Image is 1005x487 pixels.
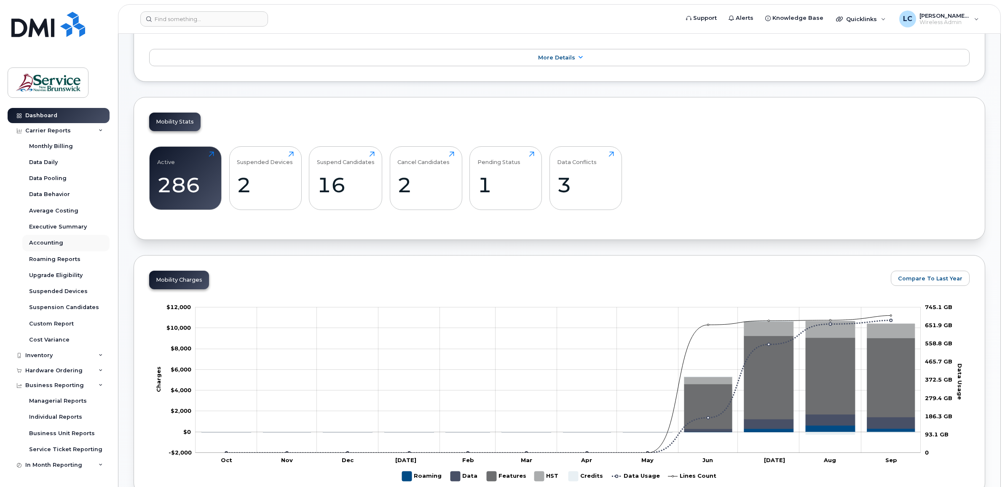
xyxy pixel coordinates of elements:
[317,172,375,197] div: 16
[477,151,534,205] a: Pending Status1
[925,304,952,310] tspan: 745.1 GB
[925,449,929,456] tspan: 0
[169,449,192,456] g: $0
[487,468,526,484] g: Features
[237,151,294,205] a: Suspended Devices2
[846,16,877,22] span: Quicklinks
[925,340,952,347] tspan: 558.8 GB
[183,428,191,435] tspan: $0
[925,377,952,383] tspan: 372.5 GB
[581,457,592,463] tspan: Apr
[166,304,191,310] tspan: $12,000
[140,11,268,27] input: Find something...
[925,358,952,365] tspan: 465.7 GB
[166,324,191,331] tspan: $10,000
[759,10,829,27] a: Knowledge Base
[957,363,963,400] tspan: Data Usage
[171,407,191,414] tspan: $2,000
[397,151,454,205] a: Cancel Candidates2
[736,14,753,22] span: Alerts
[885,457,897,463] tspan: Sep
[668,468,716,484] g: Lines Count
[202,336,915,432] g: Features
[395,457,416,463] tspan: [DATE]
[171,387,191,393] g: $0
[202,414,915,432] g: Data
[919,12,970,19] span: [PERSON_NAME] (EECD/EDPE)
[171,366,191,373] g: $0
[221,457,232,463] tspan: Oct
[723,10,759,27] a: Alerts
[202,425,915,432] g: Roaming
[450,468,478,484] g: Data
[462,457,474,463] tspan: Feb
[155,366,162,392] tspan: Charges
[702,457,713,463] tspan: Jun
[155,304,963,484] g: Chart
[830,11,892,27] div: Quicklinks
[397,172,454,197] div: 2
[764,457,785,463] tspan: [DATE]
[521,457,532,463] tspan: Mar
[893,11,985,27] div: Lenentine, Carrie (EECD/EDPE)
[237,151,293,165] div: Suspended Devices
[557,151,597,165] div: Data Conflicts
[169,449,192,456] tspan: -$2,000
[171,407,191,414] g: $0
[925,395,952,401] tspan: 279.4 GB
[898,274,962,283] span: Compare To Last Year
[891,271,970,286] button: Compare To Last Year
[402,468,442,484] g: Roaming
[693,14,717,22] span: Support
[557,151,614,205] a: Data Conflicts3
[557,172,614,197] div: 3
[402,468,716,484] g: Legend
[171,387,191,393] tspan: $4,000
[171,345,191,352] tspan: $8,000
[397,151,450,165] div: Cancel Candidates
[281,457,293,463] tspan: Nov
[772,14,823,22] span: Knowledge Base
[534,468,560,484] g: HST
[157,172,214,197] div: 286
[237,172,294,197] div: 2
[171,345,191,352] g: $0
[823,457,836,463] tspan: Aug
[317,151,375,165] div: Suspend Candidates
[925,413,952,420] tspan: 186.3 GB
[171,366,191,373] tspan: $6,000
[641,457,654,463] tspan: May
[477,172,534,197] div: 1
[166,324,191,331] g: $0
[680,10,723,27] a: Support
[157,151,175,165] div: Active
[477,151,520,165] div: Pending Status
[157,151,214,205] a: Active286
[925,322,952,328] tspan: 651.9 GB
[919,19,970,26] span: Wireless Admin
[166,304,191,310] g: $0
[568,468,603,484] g: Credits
[903,14,912,24] span: LC
[317,151,375,205] a: Suspend Candidates16
[538,54,575,61] span: More Details
[925,431,949,438] tspan: 93.1 GB
[612,468,660,484] g: Data Usage
[342,457,354,463] tspan: Dec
